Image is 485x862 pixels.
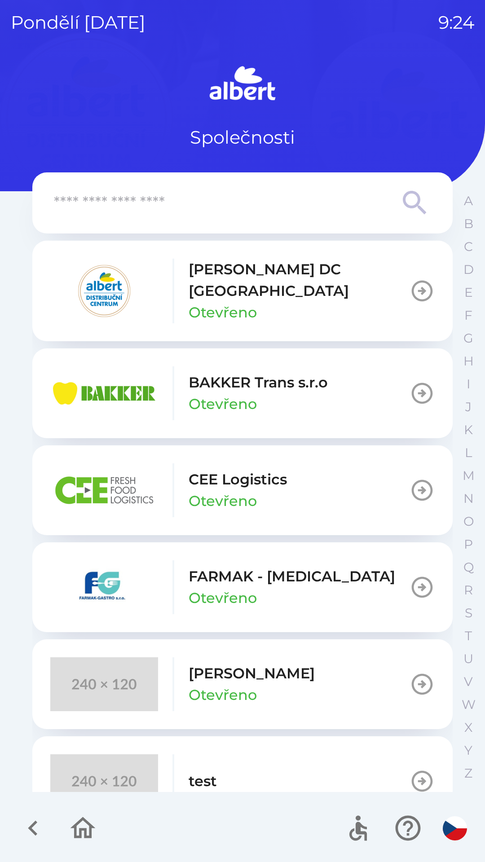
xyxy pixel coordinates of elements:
[457,235,480,258] button: C
[463,353,474,369] p: H
[189,566,395,587] p: FARMAK - [MEDICAL_DATA]
[457,625,480,647] button: T
[50,560,158,614] img: 5ee10d7b-21a5-4c2b-ad2f-5ef9e4226557.png
[32,63,453,106] img: Logo
[457,602,480,625] button: S
[457,441,480,464] button: L
[465,399,472,415] p: J
[463,491,474,506] p: N
[50,366,158,420] img: eba99837-dbda-48f3-8a63-9647f5990611.png
[464,193,473,209] p: A
[438,9,474,36] p: 9:24
[464,743,472,758] p: Y
[457,670,480,693] button: V
[189,663,315,684] p: [PERSON_NAME]
[457,189,480,212] button: A
[189,684,257,706] p: Otevřeno
[464,765,472,781] p: Z
[457,487,480,510] button: N
[32,241,453,341] button: [PERSON_NAME] DC [GEOGRAPHIC_DATA]Otevřeno
[463,651,473,667] p: U
[50,264,158,318] img: 092fc4fe-19c8-4166-ad20-d7efd4551fba.png
[50,463,158,517] img: ba8847e2-07ef-438b-a6f1-28de549c3032.png
[457,556,480,579] button: Q
[457,762,480,785] button: Z
[463,330,473,346] p: G
[189,393,257,415] p: Otevřeno
[457,304,480,327] button: F
[189,490,257,512] p: Otevřeno
[464,720,472,735] p: X
[463,514,474,529] p: O
[457,212,480,235] button: B
[457,373,480,396] button: I
[457,739,480,762] button: Y
[457,716,480,739] button: X
[11,9,145,36] p: pondělí [DATE]
[457,647,480,670] button: U
[457,396,480,418] button: J
[464,308,472,323] p: F
[464,674,473,690] p: V
[464,537,473,552] p: P
[463,468,475,484] p: M
[457,533,480,556] button: P
[464,285,473,300] p: E
[457,350,480,373] button: H
[464,422,473,438] p: K
[457,418,480,441] button: K
[189,770,217,792] p: test
[457,464,480,487] button: M
[457,510,480,533] button: O
[463,559,474,575] p: Q
[443,816,467,840] img: cs flag
[462,697,476,712] p: W
[50,754,158,808] img: 240x120
[457,327,480,350] button: G
[189,259,410,302] p: [PERSON_NAME] DC [GEOGRAPHIC_DATA]
[457,281,480,304] button: E
[32,542,453,632] button: FARMAK - [MEDICAL_DATA]Otevřeno
[465,628,472,644] p: T
[464,239,473,255] p: C
[50,657,158,711] img: 240x120
[32,736,453,826] button: test
[189,372,328,393] p: BAKKER Trans s.r.o
[190,124,295,151] p: Společnosti
[467,376,470,392] p: I
[463,262,474,277] p: D
[189,587,257,609] p: Otevřeno
[465,605,472,621] p: S
[32,639,453,729] button: [PERSON_NAME]Otevřeno
[465,445,472,461] p: L
[32,348,453,438] button: BAKKER Trans s.r.oOtevřeno
[189,469,287,490] p: CEE Logistics
[457,693,480,716] button: W
[464,582,473,598] p: R
[189,302,257,323] p: Otevřeno
[457,258,480,281] button: D
[457,579,480,602] button: R
[32,445,453,535] button: CEE LogisticsOtevřeno
[464,216,473,232] p: B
